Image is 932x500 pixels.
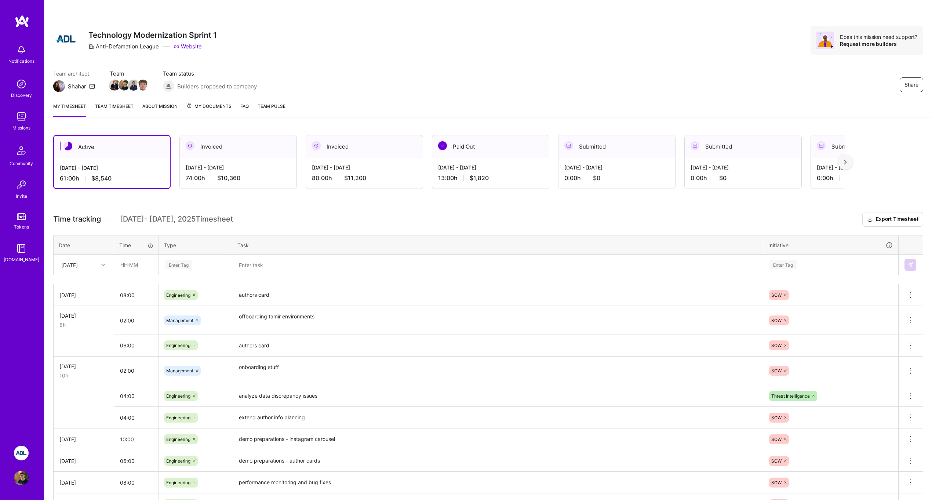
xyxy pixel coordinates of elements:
[114,311,159,330] input: HH:MM
[177,83,257,90] span: Builders proposed to company
[12,124,30,132] div: Missions
[53,80,65,92] img: Team Architect
[306,135,423,158] div: Invoiced
[593,174,600,182] span: $0
[771,343,782,348] span: SOW
[119,241,153,249] div: Time
[114,430,159,449] input: HH:MM
[60,164,164,172] div: [DATE] - [DATE]
[61,261,78,269] div: [DATE]
[91,175,112,182] span: $8,540
[240,102,249,117] a: FAQ
[719,174,727,182] span: $0
[129,79,138,91] a: Team Member Avatar
[8,57,34,65] div: Notifications
[15,15,29,28] img: logo
[120,215,233,224] span: [DATE] - [DATE] , 2025 Timesheet
[233,451,762,471] textarea: demo preparations - author cards
[233,408,762,428] textarea: extend author info planning
[344,174,366,182] span: $11,200
[60,175,164,182] div: 61:00 h
[691,174,796,182] div: 0:00 h
[840,33,917,40] div: Does this mission need support?
[816,32,834,49] img: Avatar
[101,263,105,267] i: icon Chevron
[4,256,39,263] div: [DOMAIN_NAME]
[16,192,27,200] div: Invite
[232,236,763,255] th: Task
[114,386,159,406] input: HH:MM
[186,141,194,150] img: Invoiced
[771,480,782,485] span: SOW
[900,77,923,92] button: Share
[233,285,762,305] textarea: authors card
[691,164,796,171] div: [DATE] - [DATE]
[119,79,129,91] a: Team Member Avatar
[811,135,928,158] div: Submitted
[59,479,108,486] div: [DATE]
[59,321,108,329] div: 8h
[174,43,202,50] a: Website
[14,446,29,460] img: ADL: Technology Modernization Sprint 1
[233,307,762,334] textarea: offboarding tamir environments
[771,437,782,442] span: SOW
[438,141,447,150] img: Paid Out
[53,215,101,224] span: Time tracking
[186,164,291,171] div: [DATE] - [DATE]
[558,135,675,158] div: Submitted
[217,174,240,182] span: $10,360
[771,415,782,420] span: SOW
[109,80,120,91] img: Team Member Avatar
[771,458,782,464] span: SOW
[54,236,114,255] th: Date
[166,458,190,464] span: Engineering
[258,103,285,109] span: Team Pulse
[840,40,917,47] div: Request more builders
[119,80,130,91] img: Team Member Avatar
[17,213,26,220] img: tokens
[14,43,29,57] img: bell
[114,408,159,427] input: HH:MM
[14,77,29,91] img: discovery
[59,291,108,299] div: [DATE]
[10,160,33,167] div: Community
[769,259,797,270] div: Enter Tag
[114,336,159,355] input: HH:MM
[233,386,762,406] textarea: analyze data discrepancy issues
[163,80,174,92] img: Builders proposed to company
[110,79,119,91] a: Team Member Avatar
[186,102,232,117] a: My Documents
[114,451,159,471] input: HH:MM
[685,135,801,158] div: Submitted
[771,368,782,373] span: SOW
[110,70,148,77] span: Team
[186,174,291,182] div: 74:00 h
[166,393,190,399] span: Engineering
[166,368,193,373] span: Management
[166,437,190,442] span: Engineering
[166,318,193,323] span: Management
[14,223,29,231] div: Tokens
[12,446,30,460] a: ADL: Technology Modernization Sprint 1
[89,83,95,89] i: icon Mail
[12,142,30,160] img: Community
[59,312,108,320] div: [DATE]
[53,102,86,117] a: My timesheet
[312,164,417,171] div: [DATE] - [DATE]
[54,136,170,158] div: Active
[59,362,108,370] div: [DATE]
[114,285,159,305] input: HH:MM
[564,174,669,182] div: 0:00 h
[142,102,178,117] a: About Mission
[771,393,810,399] span: Threat Intelligence
[470,174,489,182] span: $1,820
[166,415,190,420] span: Engineering
[114,361,159,380] input: HH:MM
[88,30,217,40] h3: Technology Modernization Sprint 1
[691,141,699,150] img: Submitted
[768,241,893,249] div: Initiative
[867,216,873,223] i: icon Download
[138,79,148,91] a: Team Member Avatar
[53,70,95,77] span: Team architect
[114,255,158,274] input: HH:MM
